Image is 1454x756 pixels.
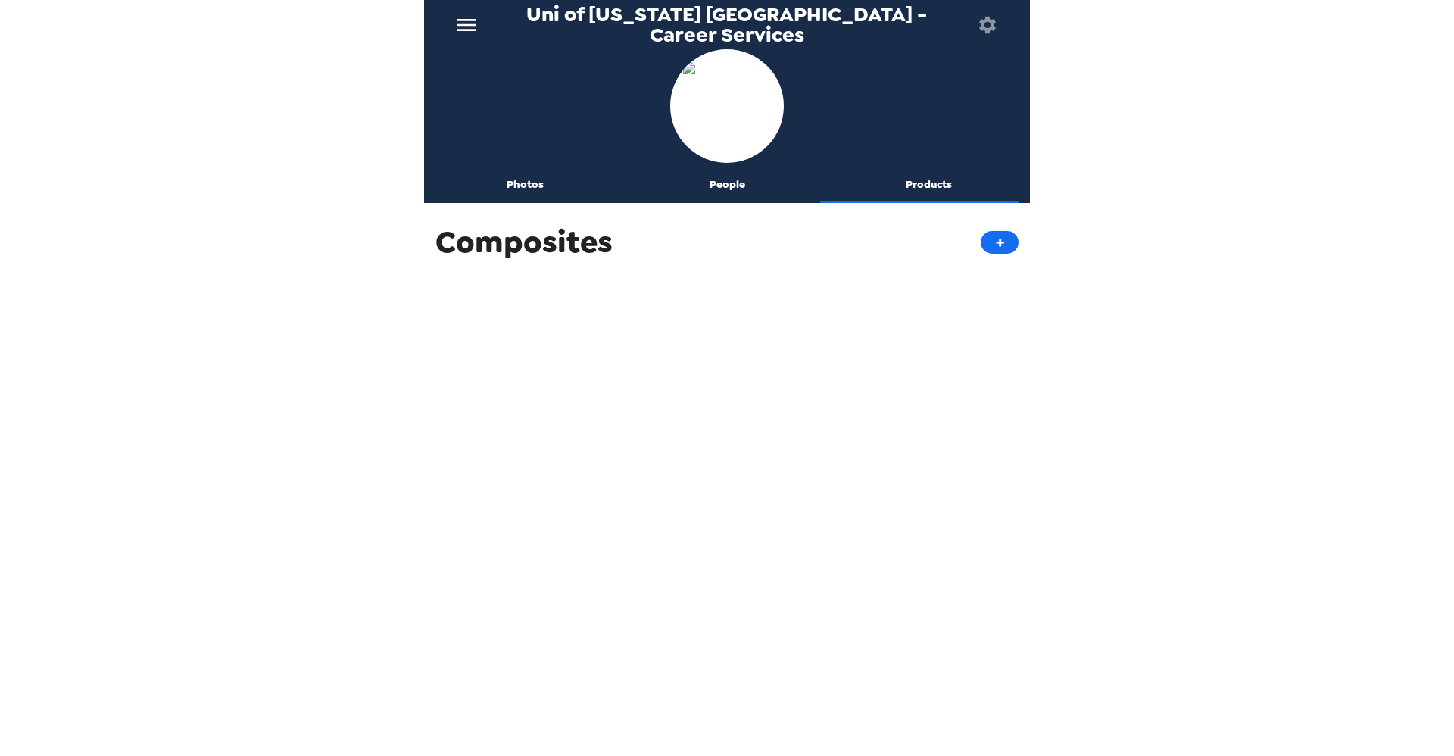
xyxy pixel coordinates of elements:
[435,222,613,262] span: Composites
[981,231,1019,254] button: +
[424,167,626,203] button: Photos
[626,167,828,203] button: People
[682,61,772,152] img: org logo
[828,167,1030,203] button: Products
[491,5,963,45] span: Uni of [US_STATE] [GEOGRAPHIC_DATA] - Career Services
